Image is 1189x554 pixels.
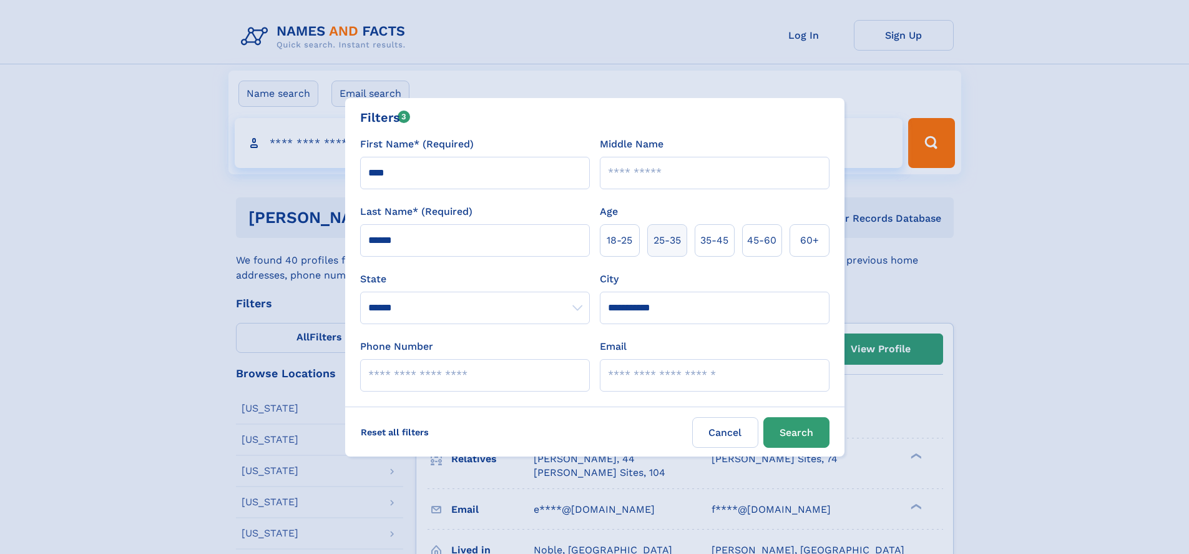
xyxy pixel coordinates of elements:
span: 60+ [800,233,819,248]
label: Phone Number [360,339,433,354]
span: 18‑25 [607,233,632,248]
label: Last Name* (Required) [360,204,472,219]
span: 45‑60 [747,233,776,248]
label: Middle Name [600,137,663,152]
label: State [360,272,590,287]
label: First Name* (Required) [360,137,474,152]
div: Filters [360,108,411,127]
label: Reset all filters [353,417,437,447]
span: 35‑45 [700,233,728,248]
button: Search [763,417,829,448]
label: City [600,272,619,287]
label: Cancel [692,417,758,448]
label: Age [600,204,618,219]
span: 25‑35 [653,233,681,248]
label: Email [600,339,627,354]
